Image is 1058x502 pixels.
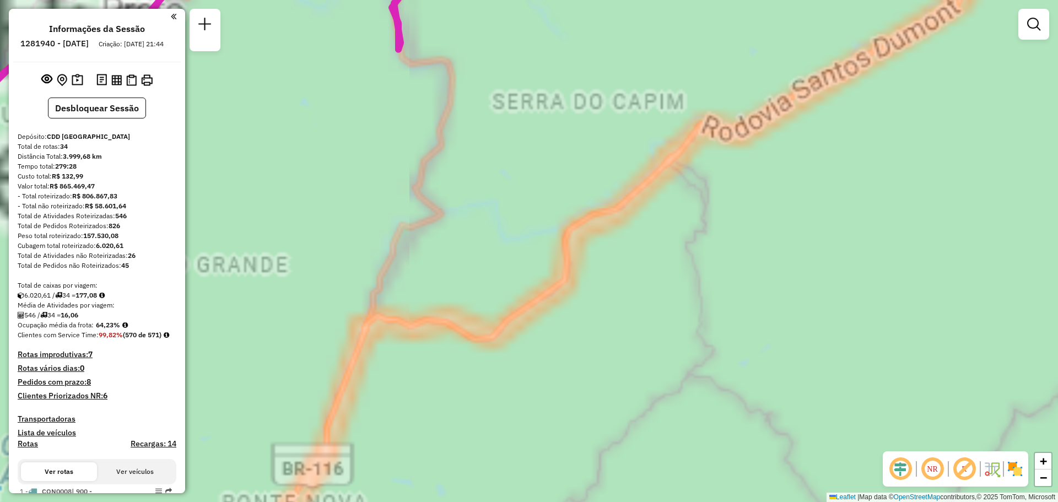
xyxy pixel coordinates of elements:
[1023,13,1045,35] a: Exibir filtros
[60,142,68,150] strong: 34
[55,72,69,89] button: Centralizar mapa no depósito ou ponto de apoio
[109,72,124,87] button: Visualizar relatório de Roteirização
[18,377,91,387] h4: Pedidos com prazo:
[18,312,24,319] i: Total de Atividades
[1035,453,1051,469] a: Zoom in
[139,72,155,88] button: Imprimir Rotas
[48,98,146,118] button: Desbloquear Sessão
[109,222,120,230] strong: 826
[18,142,176,152] div: Total de rotas:
[49,24,145,34] h4: Informações da Sessão
[85,202,126,210] strong: R$ 58.601,64
[94,39,168,49] div: Criação: [DATE] 21:44
[18,364,176,373] h4: Rotas vários dias:
[20,39,89,48] h6: 1281940 - [DATE]
[18,152,176,161] div: Distância Total:
[165,488,172,494] em: Rota exportada
[55,292,62,299] i: Total de rotas
[1040,471,1047,484] span: −
[18,300,176,310] div: Média de Atividades por viagem:
[99,292,105,299] i: Meta Caixas/viagem: 163,31 Diferença: 13,77
[919,456,946,482] span: Ocultar NR
[18,290,176,300] div: 6.020,61 / 34 =
[63,152,102,160] strong: 3.999,68 km
[18,439,38,449] a: Rotas
[18,310,176,320] div: 546 / 34 =
[88,349,93,359] strong: 7
[128,251,136,260] strong: 26
[42,487,72,495] span: CON0008
[75,291,97,299] strong: 177,08
[827,493,1058,502] div: Map data © contributors,© 2025 TomTom, Microsoft
[122,322,128,328] em: Média calculada utilizando a maior ocupação (%Peso ou %Cubagem) de cada rota da sessão. Rotas cro...
[18,261,176,271] div: Total de Pedidos não Roteirizados:
[18,280,176,290] div: Total de caixas por viagem:
[155,488,162,494] em: Opções
[18,292,24,299] i: Cubagem total roteirizado
[18,251,176,261] div: Total de Atividades não Roteirizadas:
[18,191,176,201] div: - Total roteirizado:
[18,331,99,339] span: Clientes com Service Time:
[18,201,176,211] div: - Total não roteirizado:
[829,493,856,501] a: Leaflet
[96,241,123,250] strong: 6.020,61
[80,363,84,373] strong: 0
[121,261,129,269] strong: 45
[72,192,117,200] strong: R$ 806.867,83
[52,172,83,180] strong: R$ 132,99
[96,321,120,329] strong: 64,23%
[887,456,914,482] span: Ocultar deslocamento
[18,132,176,142] div: Depósito:
[983,460,1001,478] img: Fluxo de ruas
[18,428,176,438] h4: Lista de veículos
[94,72,109,89] button: Logs desbloquear sessão
[39,71,55,89] button: Exibir sessão original
[115,212,127,220] strong: 546
[164,332,169,338] em: Rotas cross docking consideradas
[18,231,176,241] div: Peso total roteirizado:
[18,181,176,191] div: Valor total:
[131,439,176,449] h4: Recargas: 14
[894,493,941,501] a: OpenStreetMap
[123,331,161,339] strong: (570 de 571)
[857,493,859,501] span: |
[18,211,176,221] div: Total de Atividades Roteirizadas:
[18,221,176,231] div: Total de Pedidos Roteirizados:
[83,231,118,240] strong: 157.530,08
[99,331,123,339] strong: 99,82%
[69,72,85,89] button: Painel de Sugestão
[87,377,91,387] strong: 8
[18,161,176,171] div: Tempo total:
[18,171,176,181] div: Custo total:
[61,311,78,319] strong: 16,06
[951,456,978,482] span: Exibir rótulo
[18,241,176,251] div: Cubagem total roteirizado:
[1035,469,1051,486] a: Zoom out
[18,350,176,359] h4: Rotas improdutivas:
[55,162,77,170] strong: 279:28
[1006,460,1024,478] img: Exibir/Ocultar setores
[18,321,94,329] span: Ocupação média da frota:
[103,391,107,401] strong: 6
[21,462,97,481] button: Ver rotas
[40,312,47,319] i: Total de rotas
[124,72,139,88] button: Visualizar Romaneio
[18,391,176,401] h4: Clientes Priorizados NR:
[171,10,176,23] a: Clique aqui para minimizar o painel
[97,462,173,481] button: Ver veículos
[1040,454,1047,468] span: +
[18,414,176,424] h4: Transportadoras
[194,13,216,38] a: Nova sessão e pesquisa
[50,182,95,190] strong: R$ 865.469,47
[47,132,130,141] strong: CDD [GEOGRAPHIC_DATA]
